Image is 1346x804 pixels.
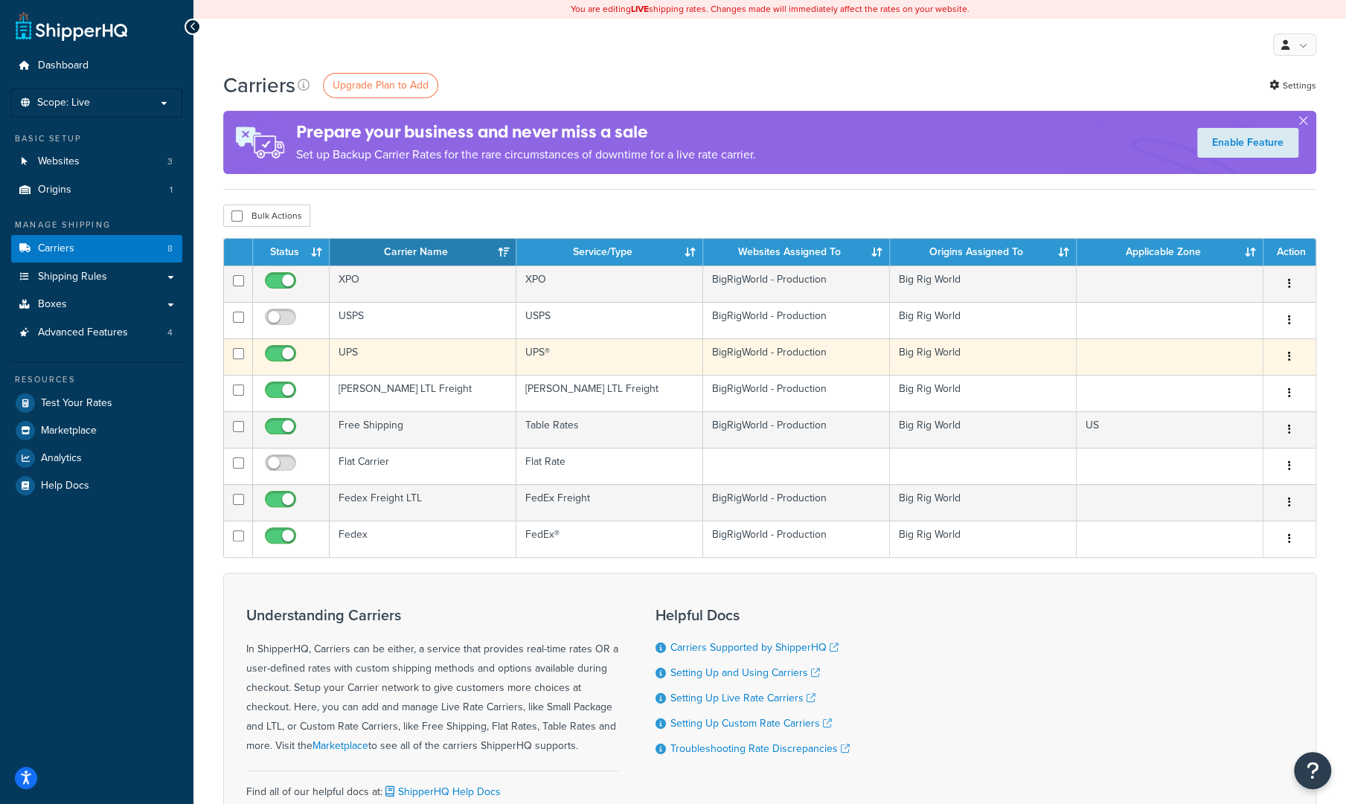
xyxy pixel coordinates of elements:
[11,132,182,145] div: Basic Setup
[11,445,182,472] a: Analytics
[703,266,890,302] td: BigRigWorld - Production
[670,665,820,681] a: Setting Up and Using Carriers
[703,521,890,557] td: BigRigWorld - Production
[38,298,67,311] span: Boxes
[330,338,516,375] td: UPS
[330,448,516,484] td: Flat Carrier
[516,302,703,338] td: USPS
[516,375,703,411] td: [PERSON_NAME] LTL Freight
[890,521,1077,557] td: Big Rig World
[330,266,516,302] td: XPO
[313,738,368,753] a: Marketplace
[11,219,182,231] div: Manage Shipping
[703,338,890,375] td: BigRigWorld - Production
[11,176,182,204] li: Origins
[703,411,890,448] td: BigRigWorld - Production
[330,411,516,448] td: Free Shipping
[41,425,97,437] span: Marketplace
[11,148,182,176] a: Websites 3
[516,338,703,375] td: UPS®
[170,184,173,196] span: 1
[246,607,618,756] div: In ShipperHQ, Carriers can be either, a service that provides real-time rates OR a user-defined r...
[1294,752,1331,789] button: Open Resource Center
[296,144,756,165] p: Set up Backup Carrier Rates for the rare circumstances of downtime for a live rate carrier.
[333,77,429,93] span: Upgrade Plan to Add
[223,205,310,227] button: Bulk Actions
[167,327,173,339] span: 4
[167,155,173,168] span: 3
[323,73,438,98] a: Upgrade Plan to Add
[890,239,1077,266] th: Origins Assigned To: activate to sort column ascending
[11,235,182,263] a: Carriers 8
[38,184,71,196] span: Origins
[38,155,80,168] span: Websites
[516,484,703,521] td: FedEx Freight
[890,484,1077,521] td: Big Rig World
[1077,411,1263,448] td: US
[890,411,1077,448] td: Big Rig World
[890,302,1077,338] td: Big Rig World
[38,60,89,72] span: Dashboard
[11,319,182,347] a: Advanced Features 4
[516,448,703,484] td: Flat Rate
[41,452,82,465] span: Analytics
[703,302,890,338] td: BigRigWorld - Production
[38,327,128,339] span: Advanced Features
[11,373,182,386] div: Resources
[11,52,182,80] a: Dashboard
[11,235,182,263] li: Carriers
[670,640,839,655] a: Carriers Supported by ShipperHQ
[890,266,1077,302] td: Big Rig World
[631,2,649,16] b: LIVE
[670,690,815,706] a: Setting Up Live Rate Carriers
[11,148,182,176] li: Websites
[37,97,90,109] span: Scope: Live
[330,521,516,557] td: Fedex
[11,390,182,417] a: Test Your Rates
[246,607,618,623] h3: Understanding Carriers
[516,521,703,557] td: FedEx®
[656,607,850,623] h3: Helpful Docs
[670,715,832,731] a: Setting Up Custom Rate Carriers
[330,302,516,338] td: USPS
[223,111,296,174] img: ad-rules-rateshop-fe6ec290ccb7230408bd80ed9643f0289d75e0ffd9eb532fc0e269fcd187b520.png
[11,417,182,444] a: Marketplace
[516,266,703,302] td: XPO
[890,338,1077,375] td: Big Rig World
[11,263,182,291] a: Shipping Rules
[1269,75,1316,96] a: Settings
[246,771,618,802] div: Find all of our helpful docs at:
[890,375,1077,411] td: Big Rig World
[11,319,182,347] li: Advanced Features
[330,484,516,521] td: Fedex Freight LTL
[11,472,182,499] a: Help Docs
[296,120,756,144] h4: Prepare your business and never miss a sale
[516,411,703,448] td: Table Rates
[703,484,890,521] td: BigRigWorld - Production
[41,397,112,410] span: Test Your Rates
[41,480,89,492] span: Help Docs
[703,375,890,411] td: BigRigWorld - Production
[223,71,295,100] h1: Carriers
[1077,239,1263,266] th: Applicable Zone: activate to sort column ascending
[516,239,703,266] th: Service/Type: activate to sort column ascending
[253,239,330,266] th: Status: activate to sort column ascending
[11,176,182,204] a: Origins 1
[382,784,501,800] a: ShipperHQ Help Docs
[11,291,182,318] a: Boxes
[703,239,890,266] th: Websites Assigned To: activate to sort column ascending
[1197,128,1298,158] a: Enable Feature
[38,271,107,283] span: Shipping Rules
[167,242,173,255] span: 8
[330,239,516,266] th: Carrier Name: activate to sort column ascending
[1263,239,1315,266] th: Action
[16,11,127,41] a: ShipperHQ Home
[38,242,74,255] span: Carriers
